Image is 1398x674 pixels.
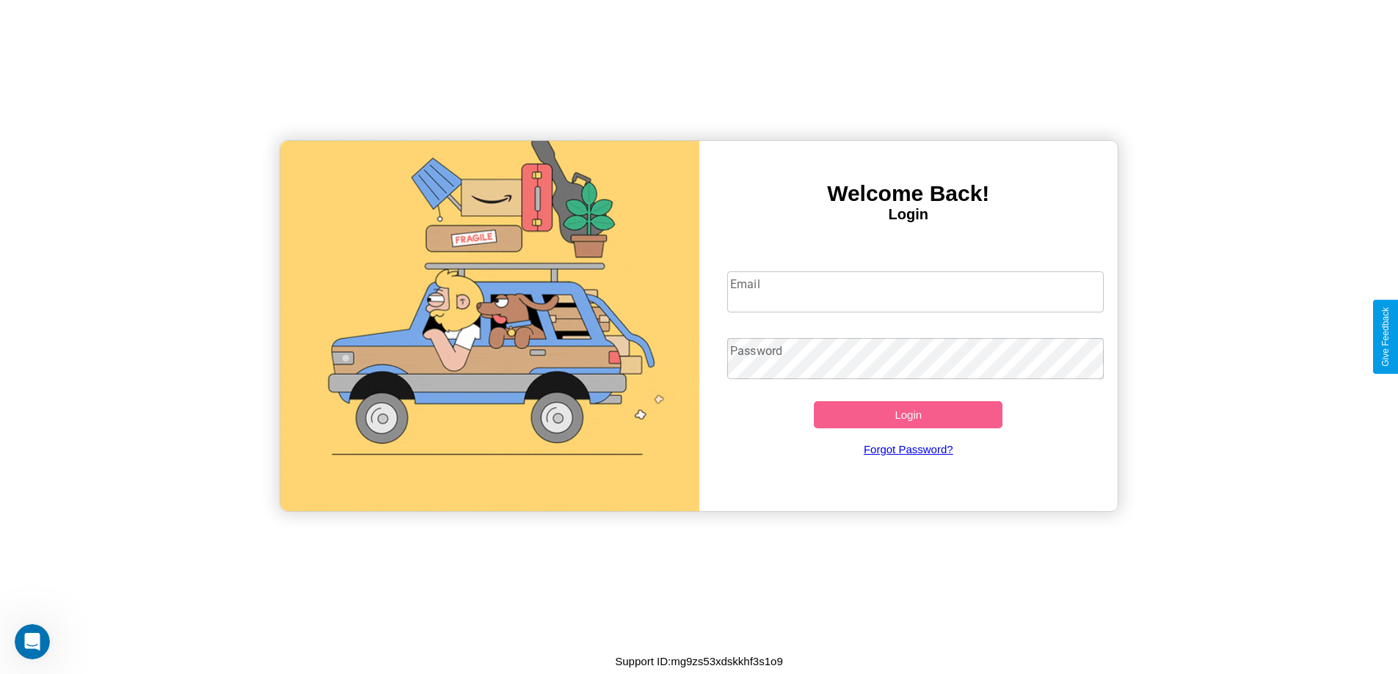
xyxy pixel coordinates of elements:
div: Give Feedback [1380,307,1391,367]
a: Forgot Password? [720,428,1096,470]
p: Support ID: mg9zs53xdskkhf3s1o9 [615,651,782,671]
img: gif [280,141,699,511]
button: Login [814,401,1002,428]
iframe: Intercom live chat [15,624,50,659]
h3: Welcome Back! [699,181,1118,206]
h4: Login [699,206,1118,223]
